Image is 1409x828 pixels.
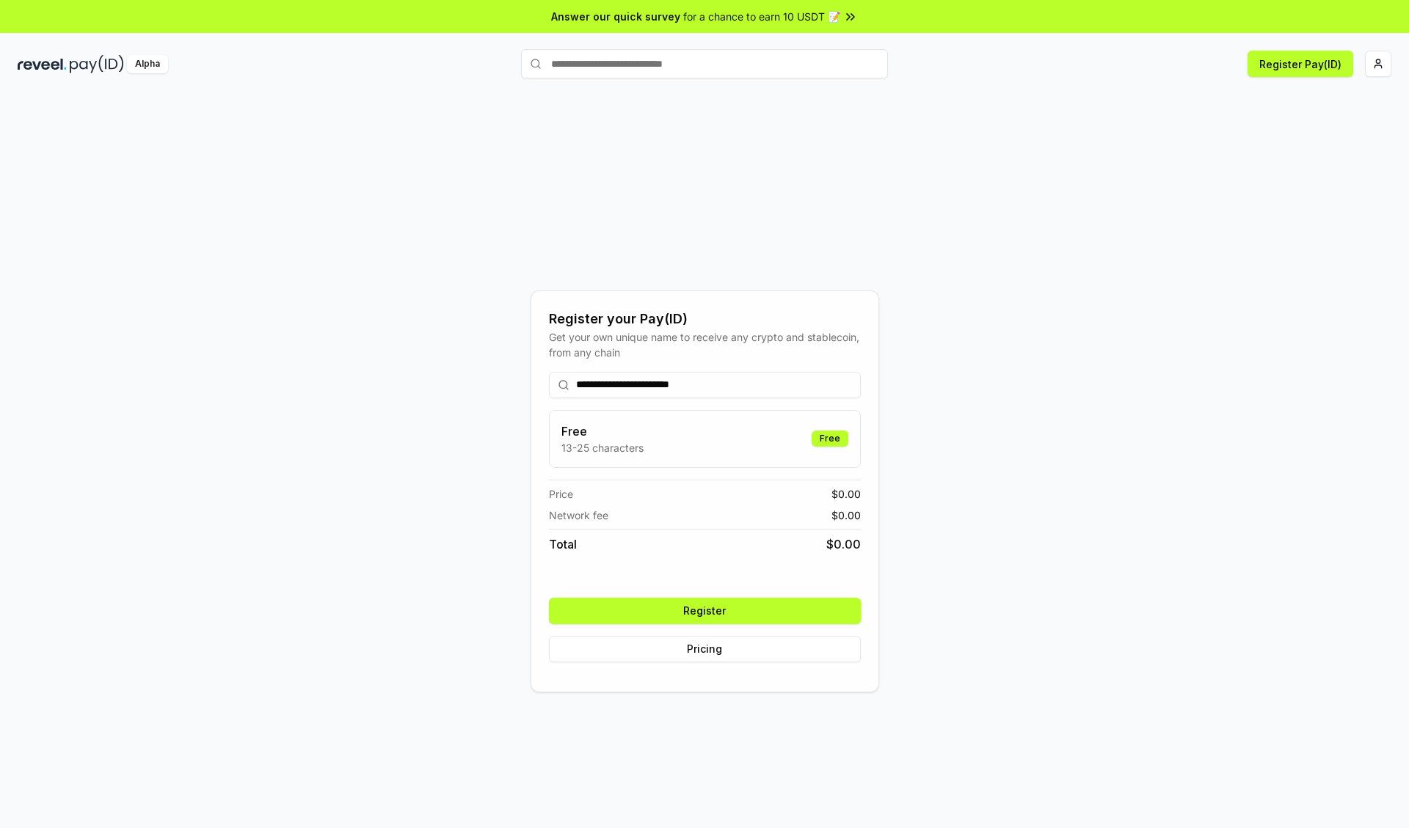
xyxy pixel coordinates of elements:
[549,508,608,523] span: Network fee
[549,329,861,360] div: Get your own unique name to receive any crypto and stablecoin, from any chain
[549,309,861,329] div: Register your Pay(ID)
[831,486,861,502] span: $ 0.00
[831,508,861,523] span: $ 0.00
[549,598,861,624] button: Register
[70,55,124,73] img: pay_id
[561,440,644,455] p: 13-25 characters
[826,535,861,553] span: $ 0.00
[812,431,848,447] div: Free
[549,636,861,662] button: Pricing
[18,55,67,73] img: reveel_dark
[549,486,573,502] span: Price
[683,9,840,24] span: for a chance to earn 10 USDT 📝
[551,9,680,24] span: Answer our quick survey
[549,535,577,553] span: Total
[127,55,168,73] div: Alpha
[561,422,644,440] h3: Free
[1248,51,1353,77] button: Register Pay(ID)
